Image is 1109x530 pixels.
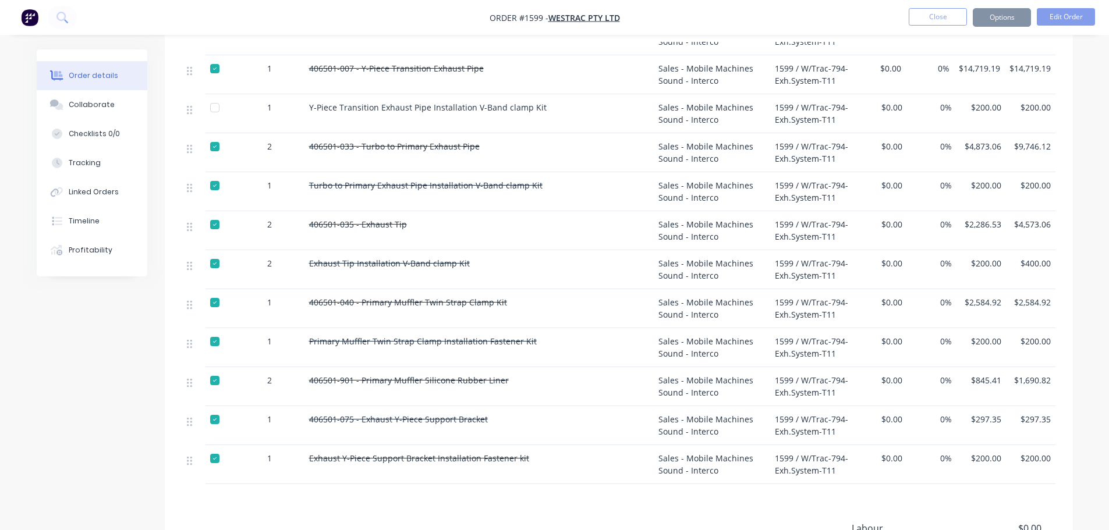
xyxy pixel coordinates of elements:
div: 1599 / W/Trac-794-Exh.System-T11 [770,250,858,289]
button: Profitability [37,236,147,265]
div: Sales - Mobile Machines Sound - Interco [654,94,770,133]
span: $0.00 [862,101,902,113]
span: 406501-040 - Primary Muffler Twin Strap Clamp Kit [309,297,507,308]
div: 1599 / W/Trac-794-Exh.System-T11 [770,289,858,328]
span: 2 [267,374,272,386]
span: $0.00 [862,218,902,230]
span: $200.00 [961,179,1001,191]
div: Sales - Mobile Machines Sound - Interco [654,289,770,328]
div: Sales - Mobile Machines Sound - Interco [654,250,770,289]
button: Options [973,8,1031,27]
span: 1 [267,335,272,347]
div: Sales - Mobile Machines Sound - Interco [654,367,770,406]
button: Edit Order [1037,8,1095,26]
div: Sales - Mobile Machines Sound - Interco [654,328,770,367]
span: Exhaust Y-Piece Support Bracket Installation Fastener kit [309,453,529,464]
span: 406501-007 - Y-Piece Transition Exhaust Pipe [309,63,484,74]
span: $200.00 [961,101,1001,113]
span: 0% [912,296,952,308]
span: $297.35 [961,413,1001,425]
div: Collaborate [69,99,115,110]
span: $0.00 [862,62,901,74]
span: 1 [267,179,272,191]
span: Y-Piece Transition Exhaust Pipe Installation V-Band clamp Kit [309,102,547,113]
span: $200.00 [1011,101,1051,113]
span: 0% [910,62,949,74]
span: $845.41 [961,374,1001,386]
span: 0% [912,452,952,464]
span: 0% [912,218,952,230]
span: 0% [912,257,952,269]
span: Primary Muffler Twin Strap Clamp Installation Fastener Kit [309,336,537,347]
div: Profitability [69,245,112,255]
span: 406501-033 - Turbo to Primary Exhaust Pipe [309,141,480,152]
div: 1599 / W/Trac-794-Exh.System-T11 [770,211,858,250]
span: $2,584.92 [1011,296,1051,308]
span: 1 [267,62,272,74]
span: 1 [267,101,272,113]
span: $200.00 [1011,179,1051,191]
span: $200.00 [961,257,1001,269]
img: Factory [21,9,38,26]
span: $400.00 [1011,257,1051,269]
div: Linked Orders [69,187,119,197]
button: Tracking [37,148,147,177]
span: $200.00 [1011,335,1051,347]
div: 1599 / W/Trac-794-Exh.System-T11 [770,328,858,367]
div: Order details [69,70,118,81]
div: Timeline [69,216,100,226]
a: WesTrac Pty Ltd [548,12,620,23]
span: 406501-075 - Exhaust Y-Piece Support Bracket [309,414,488,425]
span: 406501-901 - Primary Muffler Silicone Rubber Liner [309,375,509,386]
div: 1599 / W/Trac-794-Exh.System-T11 [770,133,858,172]
span: 2 [267,257,272,269]
span: 1 [267,452,272,464]
span: Order #1599 - [490,12,548,23]
div: Checklists 0/0 [69,129,120,139]
span: 0% [912,335,952,347]
span: $2,286.53 [961,218,1001,230]
span: $1,690.82 [1011,374,1051,386]
span: $200.00 [961,452,1001,464]
div: Sales - Mobile Machines Sound - Interco [654,172,770,211]
button: Checklists 0/0 [37,119,147,148]
div: 1599 / W/Trac-794-Exh.System-T11 [770,406,858,445]
span: $0.00 [862,413,902,425]
div: 1599 / W/Trac-794-Exh.System-T11 [770,55,858,94]
span: 406501-035 - Exhaust Tip [309,219,407,230]
div: Sales - Mobile Machines Sound - Interco [654,55,770,94]
span: 0% [912,101,952,113]
div: 1599 / W/Trac-794-Exh.System-T11 [770,94,858,133]
span: 0% [912,140,952,152]
span: $2,584.92 [961,296,1001,308]
span: $297.35 [1011,413,1051,425]
span: $200.00 [961,335,1001,347]
span: $0.00 [862,179,902,191]
div: 1599 / W/Trac-794-Exh.System-T11 [770,172,858,211]
span: $4,873.06 [961,140,1001,152]
div: Sales - Mobile Machines Sound - Interco [654,406,770,445]
span: Exhaust Tip Installation V-Band clamp Kit [309,258,470,269]
span: $0.00 [862,257,902,269]
div: 1599 / W/Trac-794-Exh.System-T11 [770,367,858,406]
span: $0.00 [862,374,902,386]
span: $0.00 [862,140,902,152]
button: Linked Orders [37,177,147,207]
span: 1 [267,296,272,308]
span: $9,746.12 [1011,140,1051,152]
span: $0.00 [862,452,902,464]
div: Sales - Mobile Machines Sound - Interco [654,211,770,250]
div: Sales - Mobile Machines Sound - Interco [654,445,770,484]
span: Turbo to Primary Exhaust Pipe Installation V-Band clamp Kit [309,180,543,191]
span: $4,573.06 [1011,218,1051,230]
span: 2 [267,218,272,230]
button: Timeline [37,207,147,236]
span: 2 [267,140,272,152]
span: $14,719.19 [1009,62,1051,74]
button: Collaborate [37,90,147,119]
span: $200.00 [1011,452,1051,464]
span: 1 [267,413,272,425]
div: Sales - Mobile Machines Sound - Interco [654,133,770,172]
span: 0% [912,374,952,386]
